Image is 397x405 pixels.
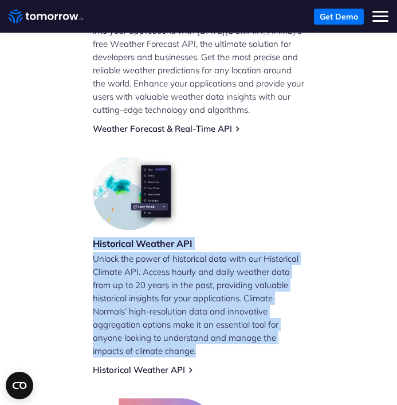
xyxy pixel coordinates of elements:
[93,364,185,375] a: Historical Weather API
[314,9,364,25] a: Get Demo
[93,11,305,116] p: Integrate accurate and comprehensive weather data into your applications with [DATE][DOMAIN_NAME]...
[93,237,192,250] h3: Historical Weather API
[93,123,232,134] a: Weather Forecast & Real-Time API
[93,252,305,357] p: Unlock the power of historical data with our Historical Climate API. Access hourly and daily weat...
[372,9,388,25] button: Toggle mobile menu
[9,8,83,25] a: Home link
[6,372,33,399] button: Open CMP widget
